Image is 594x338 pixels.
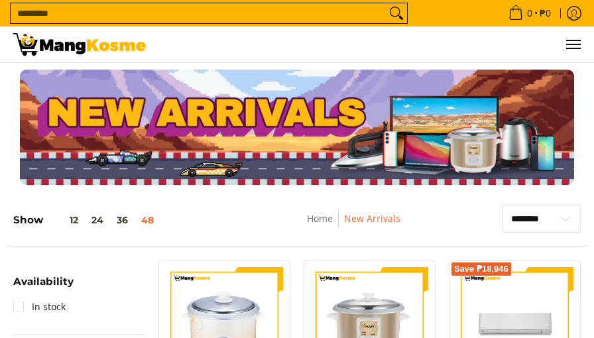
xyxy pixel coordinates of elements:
[255,211,452,241] nav: Breadcrumbs
[538,9,553,18] span: ₱0
[454,265,508,273] span: Save ₱18,946
[13,33,146,56] img: New Arrivals: Fresh Release from The Premium Brands l Mang Kosme
[85,215,110,225] button: 24
[344,212,400,225] a: New Arrivals
[13,213,160,226] h5: Show
[135,215,160,225] button: 48
[110,215,135,225] button: 36
[307,212,333,225] a: Home
[159,27,581,62] ul: Customer Navigation
[43,215,85,225] button: 12
[525,9,534,18] span: 0
[386,3,407,23] button: Search
[565,27,581,62] button: Menu
[13,276,74,296] summary: Open
[13,276,74,286] span: Availability
[159,27,581,62] nav: Main Menu
[505,6,555,21] span: •
[13,296,66,317] a: In stock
